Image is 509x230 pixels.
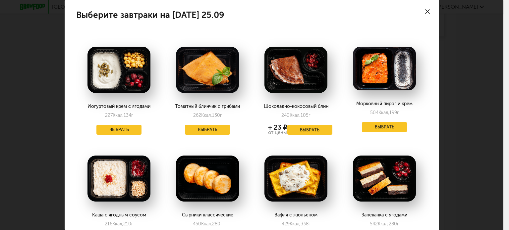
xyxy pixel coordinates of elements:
[171,212,244,218] div: Сырники классические
[309,221,311,227] span: г
[370,110,399,115] div: 504 199
[397,110,399,115] span: г
[397,221,399,227] span: г
[259,212,332,218] div: Вафля с жюльеном
[87,47,150,93] img: big_uASyh5v0oATtyno8.png
[113,113,124,118] span: Ккал,
[193,113,222,118] div: 262 130
[290,221,301,227] span: Ккал,
[220,113,222,118] span: г
[131,113,133,118] span: г
[87,156,150,202] img: big_jxPlLUqVmo6NnBxm.png
[268,130,287,135] div: от цены
[378,110,389,115] span: Ккал,
[83,104,155,109] div: Йогуртовый крем с ягодами
[309,113,311,118] span: г
[264,47,327,93] img: big_Hw3GQtrbfYeAG5CI.png
[112,221,123,227] span: Ккал,
[259,104,332,109] div: Шоколадно-кокосовый блин
[193,221,222,227] div: 450 280
[201,221,212,227] span: Ккал,
[131,221,133,227] span: г
[220,221,222,227] span: г
[290,113,301,118] span: Ккал,
[353,47,416,90] img: big_R8Y4MXkl5tKzec0R.png
[282,221,311,227] div: 429 338
[105,113,133,118] div: 227 134
[281,113,311,118] div: 240 105
[348,101,421,107] div: Морковный пирог и крем
[264,156,327,202] img: big_fJQ0KTPRAd3RBFcJ.png
[201,113,212,118] span: Ккал,
[370,221,399,227] div: 542 280
[171,104,244,109] div: Томатный блинчик с грибами
[105,221,133,227] div: 216 210
[362,122,407,132] button: Выбрать
[378,221,389,227] span: Ккал,
[96,125,141,135] button: Выбрать
[176,47,239,93] img: big_O2prIJ9OpsTLc6Cr.png
[353,156,416,202] img: big_eWcpEQn4DmqHv7Q1.png
[268,125,287,130] div: + 23 ₽
[185,125,230,135] button: Выбрать
[176,156,239,202] img: big_5rrsDeFsxAwtWuEk.png
[348,212,421,218] div: Запеканка с ягодами
[76,12,224,19] h4: Выберите завтраки на [DATE] 25.09
[83,212,155,218] div: Каша с ягодным соусом
[287,125,332,135] button: Выбрать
